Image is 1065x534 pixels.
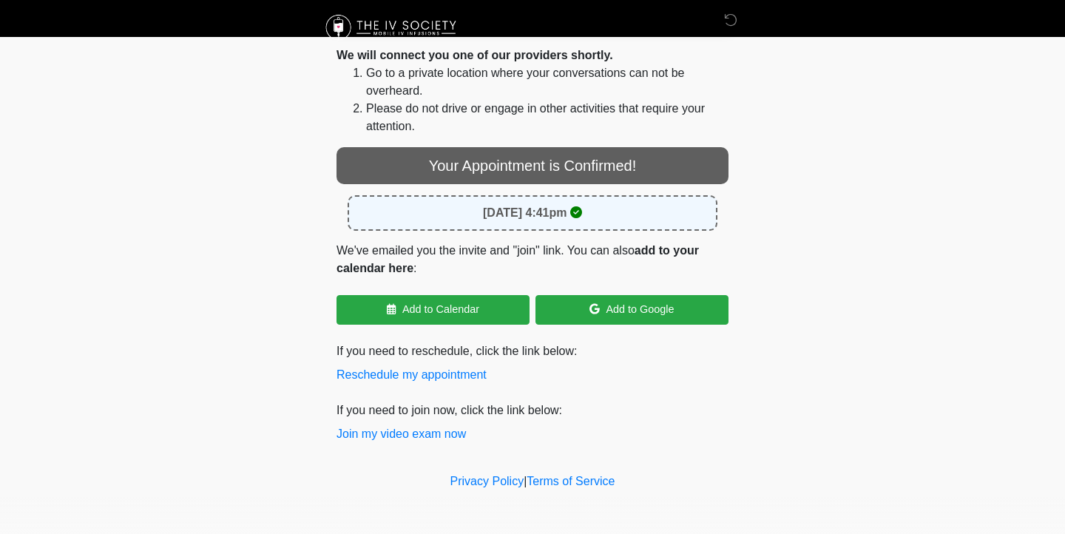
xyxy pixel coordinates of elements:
[337,366,487,384] button: Reschedule my appointment
[527,475,615,487] a: Terms of Service
[337,47,728,64] div: We will connect you one of our providers shortly.
[366,64,728,100] li: Go to a private location where your conversations can not be overheard.
[322,11,463,44] img: The IV Society Logo
[524,475,527,487] a: |
[366,100,728,135] li: Please do not drive or engage in other activities that require your attention.
[450,475,524,487] a: Privacy Policy
[337,147,728,184] div: Your Appointment is Confirmed!
[337,242,728,277] p: We've emailed you the invite and "join" link. You can also :
[337,425,466,443] button: Join my video exam now
[483,206,567,219] strong: [DATE] 4:41pm
[535,295,728,325] a: Add to Google
[337,402,728,443] p: If you need to join now, click the link below:
[337,342,728,384] p: If you need to reschedule, click the link below:
[337,295,530,325] a: Add to Calendar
